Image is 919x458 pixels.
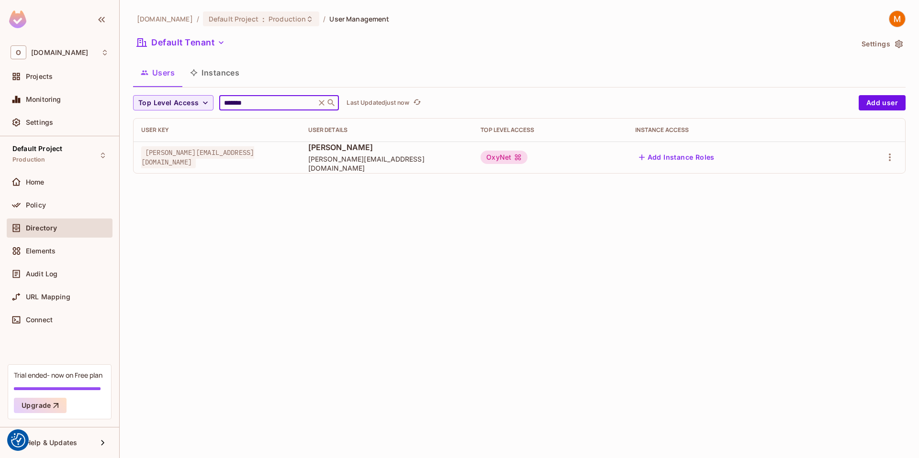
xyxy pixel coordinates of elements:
span: Default Project [12,145,62,153]
span: Elements [26,247,56,255]
div: User Details [308,126,466,134]
div: OxyNet [481,151,527,164]
img: SReyMgAAAABJRU5ErkJggg== [9,11,26,28]
div: Instance Access [635,126,832,134]
span: Default Project [209,14,258,23]
li: / [323,14,325,23]
div: User Key [141,126,293,134]
button: Add Instance Roles [635,150,718,165]
button: Settings [858,36,906,52]
img: Matas Šeškauskas [889,11,905,27]
button: Upgrade [14,398,67,413]
div: Top Level Access [481,126,619,134]
p: Last Updated just now [347,99,409,107]
span: Production [269,14,306,23]
div: Trial ended- now on Free plan [14,371,102,380]
button: Instances [182,61,247,85]
span: Projects [26,73,53,80]
span: [PERSON_NAME] [308,142,466,153]
li: / [197,14,199,23]
span: refresh [413,98,421,108]
button: Default Tenant [133,35,229,50]
span: Home [26,178,45,186]
span: Help & Updates [26,439,77,447]
span: O [11,45,26,59]
span: URL Mapping [26,293,70,301]
span: [PERSON_NAME][EMAIL_ADDRESS][DOMAIN_NAME] [308,154,466,173]
span: [PERSON_NAME][EMAIL_ADDRESS][DOMAIN_NAME] [141,146,254,168]
button: Consent Preferences [11,433,25,447]
img: Revisit consent button [11,433,25,447]
span: Click to refresh data [409,97,423,109]
span: Audit Log [26,270,57,278]
span: Workspace: oxylabs.io [31,49,88,56]
span: Top Level Access [138,97,199,109]
button: Users [133,61,182,85]
span: Production [12,156,45,164]
button: Add user [859,95,906,110]
span: Directory [26,224,57,232]
button: refresh [411,97,423,109]
span: Monitoring [26,96,61,103]
span: : [262,15,265,23]
span: Connect [26,316,53,324]
span: Settings [26,119,53,126]
span: Policy [26,201,46,209]
span: User Management [329,14,389,23]
span: the active workspace [137,14,193,23]
button: Top Level Access [133,95,213,110]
